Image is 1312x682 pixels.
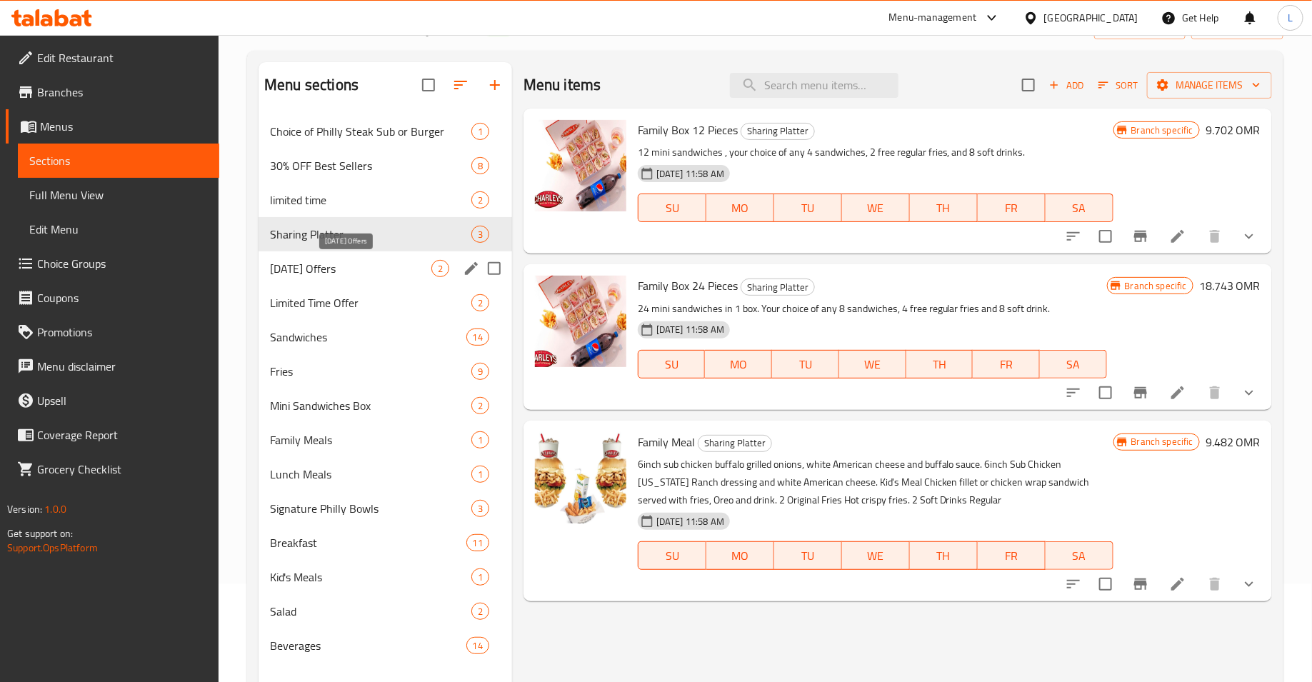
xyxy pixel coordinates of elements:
svg: Show Choices [1241,576,1258,593]
button: show more [1232,219,1266,254]
p: 12 mini sandwiches , your choice of any 4 sandwiches, 2 free regular fries, and 8 soft drinks. [638,144,1113,161]
span: Select to update [1091,221,1121,251]
span: TU [778,354,833,375]
span: Add [1047,77,1086,94]
span: Upsell [37,392,208,409]
span: 30% OFF Best Sellers [270,157,471,174]
span: SU [644,354,700,375]
a: Choice Groups [6,246,219,281]
span: FR [983,546,1040,566]
span: Menu disclaimer [37,358,208,375]
h6: 9.702 OMR [1206,120,1261,140]
span: Edit Restaurant [37,49,208,66]
span: Beverages [270,637,466,654]
span: Branch specific [1119,279,1193,293]
a: Coupons [6,281,219,315]
button: SA [1046,541,1113,570]
h2: Menu items [524,74,601,96]
button: TU [774,541,842,570]
span: TH [916,546,972,566]
span: Branch specific [1126,124,1199,137]
span: Kid's Meals [270,568,471,586]
div: items [471,157,489,174]
span: Sort [1098,77,1138,94]
span: 2 [472,605,489,618]
span: Coverage Report [37,426,208,443]
span: 14 [467,639,489,653]
button: Branch-specific-item [1123,567,1158,601]
button: sort-choices [1056,567,1091,601]
div: Menu-management [889,9,977,26]
div: items [466,637,489,654]
a: Branches [6,75,219,109]
span: 3 [472,502,489,516]
span: Breakfast [270,534,466,551]
span: WE [848,546,904,566]
span: Sandwiches [270,329,466,346]
a: Full Menu View [18,178,219,212]
span: Version: [7,500,42,518]
div: items [466,329,489,346]
span: Family Meal [638,431,695,453]
span: Limited Time Offer [270,294,471,311]
img: Family Box 12 Pieces [535,120,626,211]
span: Sharing Platter [698,435,771,451]
span: Menus [40,118,208,135]
span: 1 [472,571,489,584]
h6: 18.743 OMR [1199,276,1261,296]
button: TH [906,350,973,378]
div: items [471,568,489,586]
span: limited time [270,191,471,209]
span: L [1288,10,1293,26]
h6: 9.482 OMR [1206,432,1261,452]
span: MO [711,354,766,375]
button: SU [638,194,706,222]
button: delete [1198,567,1232,601]
div: items [466,534,489,551]
span: Family Box 24 Pieces [638,275,738,296]
span: TU [780,546,836,566]
span: Add item [1043,74,1089,96]
span: 2 [472,194,489,207]
button: delete [1198,376,1232,410]
a: Menus [6,109,219,144]
button: SA [1040,350,1107,378]
div: Sandwiches14 [259,320,512,354]
div: items [471,226,489,243]
span: [DATE] 11:58 AM [651,323,730,336]
span: Fries [270,363,471,380]
button: show more [1232,567,1266,601]
span: 11 [467,536,489,550]
span: Branches [37,84,208,101]
span: 1 [472,433,489,447]
span: TH [916,198,972,219]
div: Sharing Platter [270,226,471,243]
button: MO [706,541,774,570]
span: [DATE] 11:58 AM [651,167,730,181]
span: Select to update [1091,378,1121,408]
span: 8 [472,159,489,173]
a: Sections [18,144,219,178]
div: Lunch Meals1 [259,457,512,491]
div: items [471,294,489,311]
span: FR [983,198,1040,219]
span: Sections [29,152,208,169]
span: Select to update [1091,569,1121,599]
span: Mini Sandwiches Box [270,397,471,414]
svg: Show Choices [1241,384,1258,401]
a: Edit Restaurant [6,41,219,75]
a: Grocery Checklist [6,452,219,486]
button: sort-choices [1056,376,1091,410]
div: Choice of Philly Steak Sub or Burger1 [259,114,512,149]
a: Promotions [6,315,219,349]
button: sort-choices [1056,219,1091,254]
span: 2 [472,399,489,413]
span: MO [712,198,768,219]
span: WE [848,198,904,219]
button: TH [910,194,978,222]
div: Fries9 [259,354,512,388]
